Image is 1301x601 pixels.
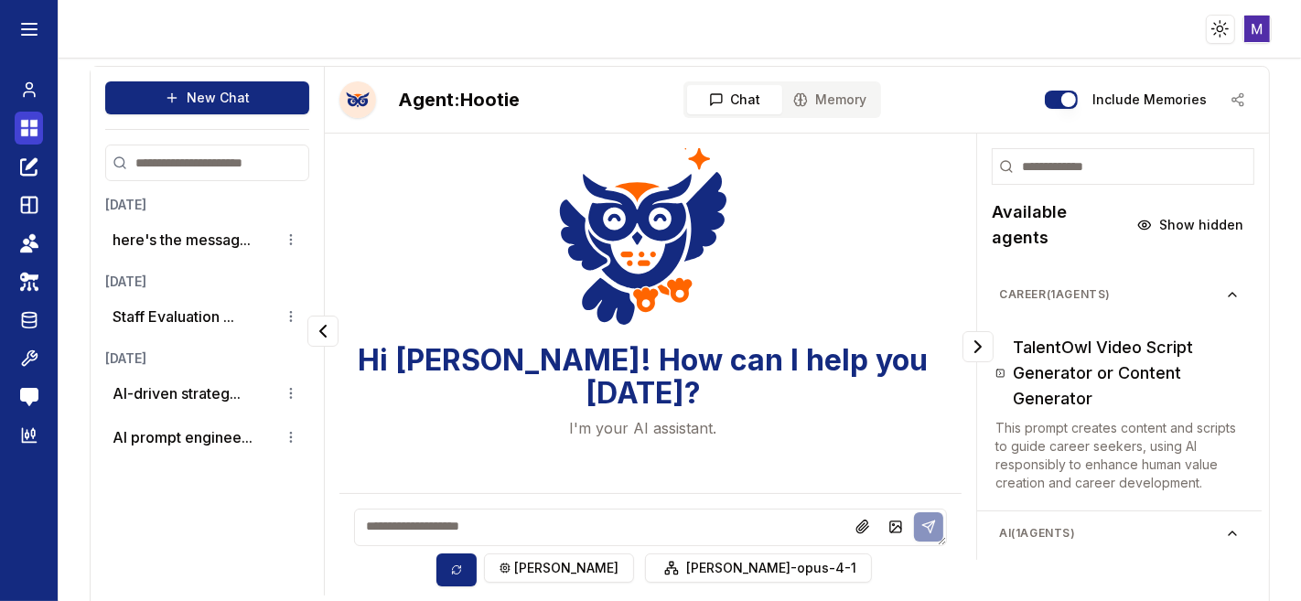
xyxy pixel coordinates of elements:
button: Conversation options [280,426,302,448]
h2: Available agents [992,199,1126,251]
span: Show hidden [1159,216,1243,234]
button: [PERSON_NAME] [484,553,634,583]
button: AI(1agents) [984,519,1254,548]
img: Bot [339,81,376,118]
button: Collapse panel [307,316,339,347]
span: Chat [731,91,761,109]
button: Sync model selection with the edit page [436,553,477,586]
p: This prompt creates content and scripts to guide career seekers, using AI responsibly to enhance ... [995,419,1243,492]
h3: [DATE] [105,349,309,368]
button: Show hidden [1126,210,1254,240]
h3: TalentOwl Video Script Generator or Content Generator [1013,335,1243,412]
img: Welcome Owl [559,135,727,329]
button: [PERSON_NAME]-opus-4-1 [645,553,872,583]
button: AI-driven strateg... [113,382,241,404]
button: career(1agents) [984,280,1254,309]
button: Collapse panel [962,331,994,362]
span: AI ( 1 agents) [999,526,1225,541]
span: [PERSON_NAME]-opus-4-1 [686,559,856,577]
h3: [DATE] [105,196,309,214]
h2: Hootie [398,87,520,113]
span: Memory [815,91,866,109]
span: career ( 1 agents) [999,287,1225,302]
img: ACg8ocI3K3aSuzFEhhGVEpmOL6RR35L8WCnUE51r3YfROrWe52VSEg=s96-c [1244,16,1271,42]
button: Conversation options [280,229,302,251]
label: Include memories in the messages below [1092,93,1207,106]
button: Conversation options [280,382,302,404]
button: Conversation options [280,306,302,327]
button: New Chat [105,81,309,114]
h3: [DATE] [105,273,309,291]
button: AI prompt enginee... [113,426,253,448]
span: [PERSON_NAME] [514,559,618,577]
button: Talk with Hootie [339,81,376,118]
button: Staff Evaluation ... [113,306,234,327]
h3: Hi [PERSON_NAME]! How can I help you [DATE]? [339,344,947,410]
p: I'm your AI assistant. [570,417,717,439]
button: here's the messag... [113,229,251,251]
button: Include memories in the messages below [1045,91,1078,109]
img: feedback [20,388,38,406]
